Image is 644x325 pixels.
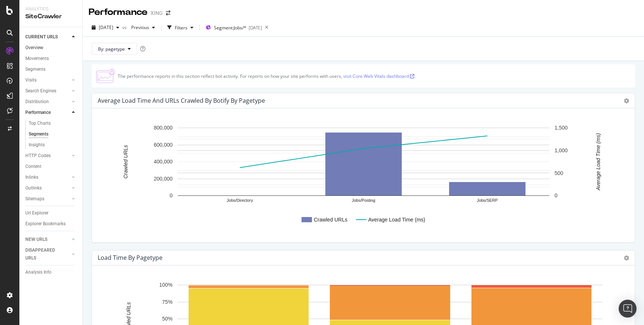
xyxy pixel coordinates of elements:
span: By: pagetype [98,46,125,52]
div: Overview [25,44,43,52]
div: Inlinks [25,173,38,181]
span: 2025 Jul. 18th [99,24,113,31]
span: vs [122,24,128,31]
a: visit Core Web Vitals dashboard . [343,73,416,79]
div: Segments [29,130,48,138]
div: [DATE] [249,25,262,31]
button: Previous [128,22,158,34]
div: SiteCrawler [25,12,76,21]
div: Movements [25,55,49,63]
text: Jobs/Directory [227,198,253,203]
div: Top Charts [29,120,51,127]
div: XING [151,9,163,17]
div: DISAPPEARED URLS [25,246,63,262]
a: Top Charts [29,120,77,127]
h4: Average Load Time and URLs Crawled by Botify by pagetype [98,96,265,106]
div: Segments [25,66,45,73]
a: Inlinks [25,173,70,181]
div: Performance [25,109,51,117]
text: Average Load Time (ms) [368,217,425,223]
text: Average Load Time (ms) [595,133,601,191]
div: arrow-right-arrow-left [166,10,170,16]
a: Url Explorer [25,209,77,217]
text: 400,000 [154,159,173,165]
text: 75% [162,299,173,305]
i: Options [624,255,629,261]
a: Overview [25,44,77,52]
a: Segments [25,66,77,73]
text: 600,000 [154,142,173,148]
a: NEW URLS [25,236,70,243]
text: Crawled URLs [314,217,347,223]
div: Search Engines [25,87,56,95]
div: Filters [175,25,187,31]
button: By: pagetype [92,43,137,55]
img: CjTTJyXI.png [96,69,115,83]
text: 0 [170,192,173,198]
span: Previous [128,24,149,31]
text: 800,000 [154,125,173,131]
div: CURRENT URLS [25,33,58,41]
a: Analysis Info [25,268,77,276]
a: Content [25,163,77,171]
div: Analysis Info [25,268,51,276]
a: Search Engines [25,87,70,95]
a: Movements [25,55,77,63]
text: 50% [162,316,173,322]
div: HTTP Codes [25,152,51,160]
svg: A chart. [98,120,629,236]
div: Analytics [25,6,76,12]
button: Segment:Jobs/*[DATE] [203,22,262,34]
i: Options [624,98,629,103]
a: Insights [29,141,77,149]
text: 200,000 [154,176,173,182]
div: Visits [25,76,37,84]
div: Performance [89,6,148,19]
div: Distribution [25,98,49,106]
a: HTTP Codes [25,152,70,160]
div: Sitemaps [25,195,44,203]
h4: Load Time by pagetype [98,253,162,263]
button: Filters [164,22,196,34]
div: Explorer Bookmarks [25,220,66,228]
text: Jobs/Posting [352,198,375,203]
span: Segment: Jobs/* [214,25,246,31]
text: 1,500 [555,125,568,131]
div: Url Explorer [25,209,48,217]
text: Crawled URLs [123,145,129,178]
div: Insights [29,141,45,149]
a: Sitemaps [25,195,70,203]
text: 1,000 [555,147,568,153]
div: Content [25,163,41,171]
text: 500 [555,170,563,176]
a: Visits [25,76,70,84]
text: Jobs/SERP [477,198,498,203]
div: The performance reports in this section reflect bot activity. For reports on how your site perfor... [118,73,416,79]
text: 100% [159,282,173,288]
a: Distribution [25,98,70,106]
text: 0 [555,192,558,198]
button: [DATE] [89,22,122,34]
a: DISAPPEARED URLS [25,246,70,262]
div: Outlinks [25,184,42,192]
div: NEW URLS [25,236,47,243]
a: Outlinks [25,184,70,192]
a: Segments [29,130,77,138]
a: Performance [25,109,70,117]
div: Open Intercom Messenger [619,300,637,318]
a: Explorer Bookmarks [25,220,77,228]
a: CURRENT URLS [25,33,70,41]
